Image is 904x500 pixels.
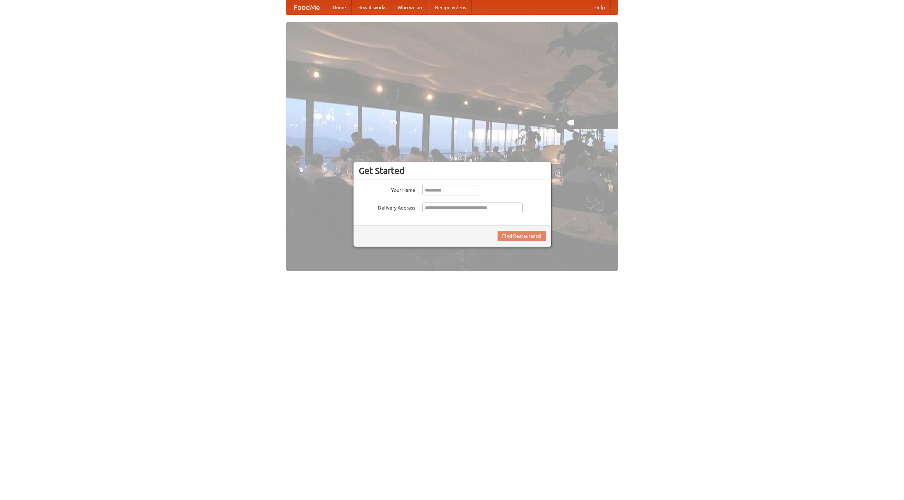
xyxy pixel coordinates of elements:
button: Find Restaurants! [498,231,546,241]
h3: Get Started [359,165,546,176]
a: How it works [352,0,392,14]
a: Home [327,0,352,14]
a: Recipe videos [429,0,472,14]
a: Help [589,0,611,14]
a: Who we are [392,0,429,14]
label: Delivery Address [359,202,415,211]
a: FoodMe [286,0,327,14]
label: Your Name [359,185,415,194]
